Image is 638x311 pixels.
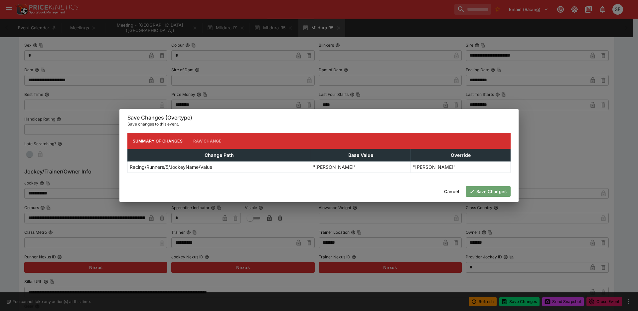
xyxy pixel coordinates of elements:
button: Cancel [440,186,463,197]
th: Override [411,149,511,161]
th: Change Path [128,149,311,161]
th: Base Value [311,149,411,161]
button: Raw Change [188,133,227,149]
button: Summary of Changes [127,133,188,149]
p: Racing/Runners/5/JockeyName/Value [130,163,212,170]
td: "[PERSON_NAME]" [311,161,411,173]
h6: Save Changes (Overtype) [127,114,511,121]
p: Save changes to this event. [127,121,511,128]
button: Save Changes [466,186,511,197]
td: "[PERSON_NAME]" [411,161,511,173]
